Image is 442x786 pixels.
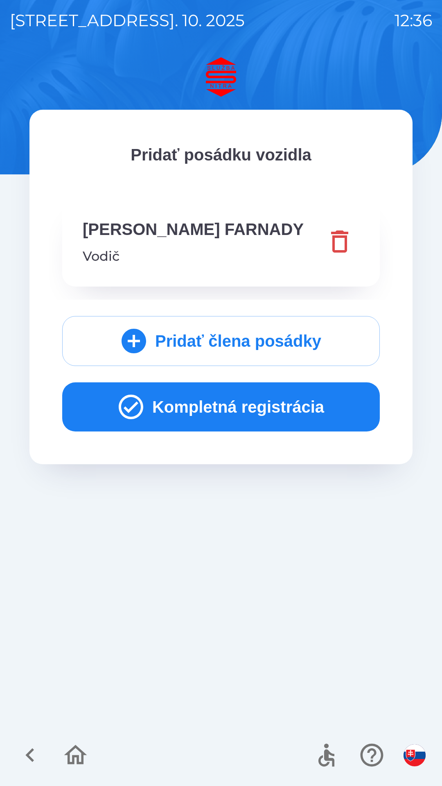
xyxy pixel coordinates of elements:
p: 12:36 [395,8,432,33]
button: Kompletná registrácia [62,382,380,431]
img: sk flag [404,744,426,766]
p: Pridať posádku vozidla [62,142,380,167]
button: Pridať člena posádky [62,316,380,366]
p: [STREET_ADDRESS]. 10. 2025 [10,8,245,33]
p: Vodič [83,246,304,266]
p: [PERSON_NAME] FARNADY [83,217,304,242]
img: Logo [29,57,413,97]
